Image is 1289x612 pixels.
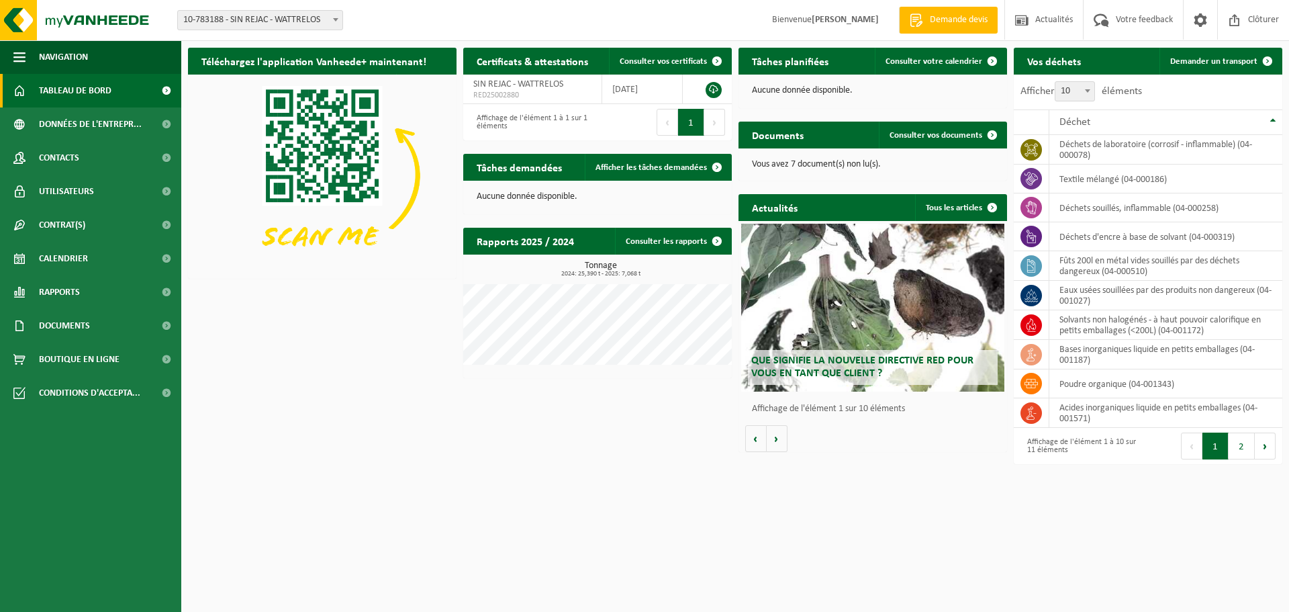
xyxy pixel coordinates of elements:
[1049,135,1282,165] td: déchets de laboratoire (corrosif - inflammable) (04-000078)
[678,109,704,136] button: 1
[188,75,457,276] img: Download de VHEPlus App
[39,74,111,107] span: Tableau de bord
[609,48,730,75] a: Consulter vos certificats
[704,109,725,136] button: Next
[767,425,787,452] button: Volgende
[39,343,120,376] span: Boutique en ligne
[1255,433,1276,460] button: Next
[1049,193,1282,222] td: déchets souillés, inflammable (04-000258)
[463,228,587,254] h2: Rapports 2025 / 2024
[602,75,683,104] td: [DATE]
[39,175,94,208] span: Utilisateurs
[620,57,707,66] span: Consulter vos certificats
[470,107,591,137] div: Affichage de l'élément 1 à 1 sur 1 éléments
[1014,48,1094,74] h2: Vos déchets
[752,404,1000,414] p: Affichage de l'élément 1 sur 10 éléments
[1020,86,1142,97] label: Afficher éléments
[39,208,85,242] span: Contrat(s)
[1049,369,1282,398] td: poudre organique (04-001343)
[595,163,707,172] span: Afficher les tâches demandées
[751,355,973,379] span: Que signifie la nouvelle directive RED pour vous en tant que client ?
[1181,433,1202,460] button: Previous
[1049,281,1282,310] td: eaux usées souillées par des produits non dangereux (04-001027)
[899,7,998,34] a: Demande devis
[886,57,982,66] span: Consulter votre calendrier
[1059,117,1090,128] span: Déchet
[1049,165,1282,193] td: textile mélangé (04-000186)
[477,192,718,202] p: Aucune donnée disponible.
[738,122,817,148] h2: Documents
[7,582,224,612] iframe: chat widget
[470,271,732,277] span: 2024: 25,390 t - 2025: 7,068 t
[745,425,767,452] button: Vorige
[1049,310,1282,340] td: solvants non halogénés - à haut pouvoir calorifique en petits emballages (<200L) (04-001172)
[752,86,994,95] p: Aucune donnée disponible.
[1055,82,1094,101] span: 10
[473,90,591,101] span: RED25002880
[463,154,575,180] h2: Tâches demandées
[879,122,1006,148] a: Consulter vos documents
[39,40,88,74] span: Navigation
[473,79,563,89] span: SIN REJAC - WATTRELOS
[463,48,602,74] h2: Certificats & attestations
[1049,398,1282,428] td: acides inorganiques liquide en petits emballages (04-001571)
[738,48,842,74] h2: Tâches planifiées
[615,228,730,255] a: Consulter les rapports
[39,275,80,309] span: Rapports
[1049,340,1282,369] td: bases inorganiques liquide en petits emballages (04-001187)
[39,141,79,175] span: Contacts
[177,10,343,30] span: 10-783188 - SIN REJAC - WATTRELOS
[1159,48,1281,75] a: Demander un transport
[39,107,142,141] span: Données de l'entrepr...
[875,48,1006,75] a: Consulter votre calendrier
[1020,431,1141,461] div: Affichage de l'élément 1 à 10 sur 11 éléments
[738,194,811,220] h2: Actualités
[1202,433,1229,460] button: 1
[39,242,88,275] span: Calendrier
[657,109,678,136] button: Previous
[1229,433,1255,460] button: 2
[1055,81,1095,101] span: 10
[1170,57,1257,66] span: Demander un transport
[39,309,90,343] span: Documents
[752,160,994,169] p: Vous avez 7 document(s) non lu(s).
[890,131,982,140] span: Consulter vos documents
[812,15,879,25] strong: [PERSON_NAME]
[188,48,440,74] h2: Téléchargez l'application Vanheede+ maintenant!
[178,11,342,30] span: 10-783188 - SIN REJAC - WATTRELOS
[585,154,730,181] a: Afficher les tâches demandées
[1049,222,1282,251] td: déchets d'encre à base de solvant (04-000319)
[1049,251,1282,281] td: fûts 200l en métal vides souillés par des déchets dangereux (04-000510)
[741,224,1004,392] a: Que signifie la nouvelle directive RED pour vous en tant que client ?
[39,376,140,410] span: Conditions d'accepta...
[470,261,732,277] h3: Tonnage
[915,194,1006,221] a: Tous les articles
[926,13,991,27] span: Demande devis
